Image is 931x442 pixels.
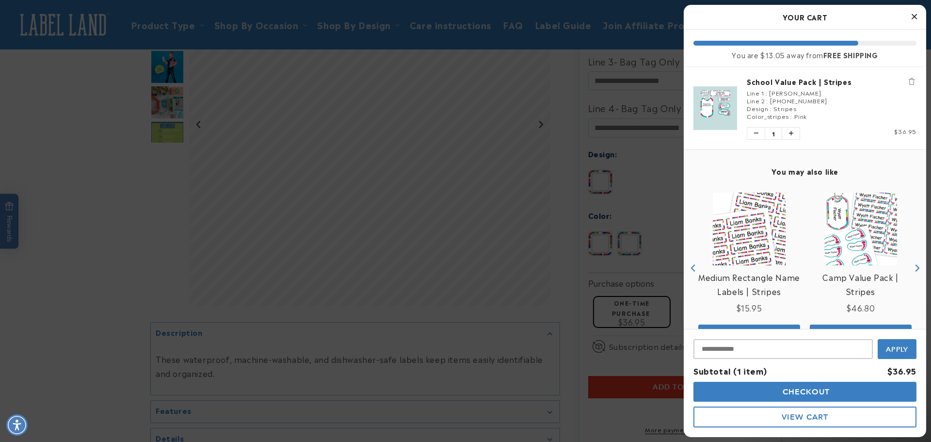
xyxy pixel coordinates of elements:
img: Camp Value Pack | Stripes - Label Land [824,193,897,265]
li: product [693,67,916,149]
button: Close Cart [907,10,921,24]
span: $46.80 [847,302,875,313]
a: View Medium Rectangle Name Labels | Stripes [698,270,800,298]
span: View Cart [782,412,828,422]
span: : [766,88,768,97]
span: Line 1 [747,88,764,97]
span: : [770,104,772,113]
h2: Your Cart [693,10,916,24]
button: Where do I stick the shoe labels? [9,27,114,46]
img: School Value Pack | Stripes - Label Land [693,86,737,130]
div: product [805,183,916,353]
div: You are $13.05 away from [693,50,916,59]
div: Accessibility Menu [6,414,28,436]
div: $36.95 [887,364,916,378]
span: Color_stripes [747,112,789,120]
a: School Value Pack | Stripes [747,77,916,86]
span: Design [747,104,769,113]
button: Increase quantity of School Value Pack | Stripes [782,128,800,139]
span: Checkout [780,387,830,396]
button: cart [693,382,916,402]
span: 1 [765,128,782,139]
h4: You may also like [693,167,916,176]
span: Stripes [773,104,796,113]
span: Apply [886,345,909,354]
button: Next [909,261,924,275]
button: Remove School Value Pack | Stripes [907,77,916,86]
button: Add the product, Mini Rectangle Name Labels to Cart [698,325,800,344]
button: cart [693,407,916,427]
span: Line 2 [747,96,765,105]
div: product [693,183,805,353]
button: Previous [686,261,701,275]
button: Apply [878,339,916,359]
span: Pink [794,112,807,120]
span: $15.95 [737,302,762,313]
textarea: Type your message here [8,13,137,24]
span: : [767,96,769,105]
b: FREE SHIPPING [823,49,878,60]
button: Decrease quantity of School Value Pack | Stripes [747,128,765,139]
span: [PERSON_NAME] [769,88,821,97]
a: View Camp Value Pack | Stripes [810,270,912,298]
input: Input Discount [693,339,873,359]
span: $36.95 [894,127,916,135]
span: : [790,112,792,120]
img: Medium Rectangle Name Labels | Stripes - Label Land [713,193,786,265]
span: [PHONE_NUMBER] [770,96,827,105]
button: Are these labels laundry safe? [16,54,114,73]
span: Subtotal (1 item) [693,365,767,377]
button: Add the product, Seniors Iron-On to Cart [810,325,912,344]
